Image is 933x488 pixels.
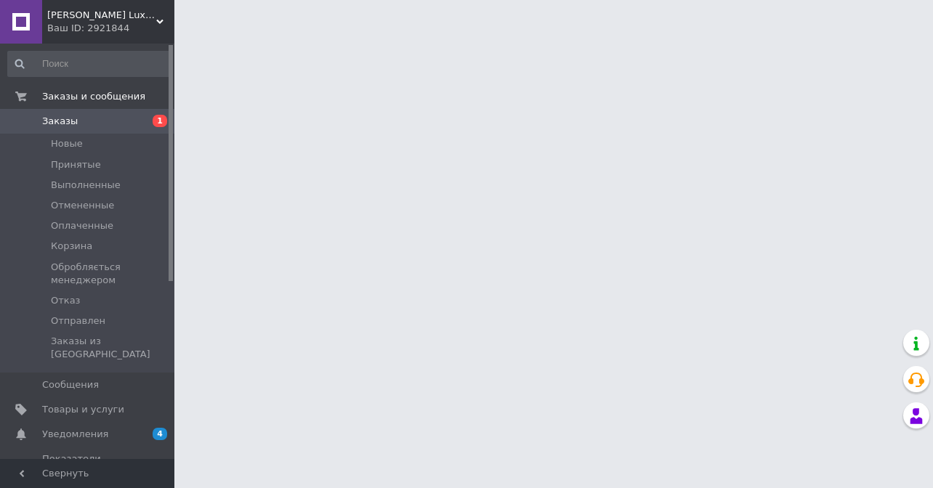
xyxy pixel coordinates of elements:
[51,240,92,253] span: Корзина
[51,314,105,328] span: Отправлен
[42,115,78,128] span: Заказы
[153,428,167,440] span: 4
[51,199,114,212] span: Отмененные
[42,452,134,479] span: Показатели работы компании
[42,403,124,416] span: Товары и услуги
[51,294,81,307] span: Отказ
[42,378,99,391] span: Сообщения
[51,179,121,192] span: Выполненные
[153,115,167,127] span: 1
[47,22,174,35] div: Ваш ID: 2921844
[42,90,145,103] span: Заказы и сообщения
[51,335,170,361] span: Заказы из [GEOGRAPHIC_DATA]
[7,51,171,77] input: Поиск
[47,9,156,22] span: Rosso Lux - ювелірна біжутерія з медичного сплаву
[51,219,113,232] span: Оплаченные
[51,158,101,171] span: Принятые
[51,261,170,287] span: Обробляється менеджером
[51,137,83,150] span: Новые
[42,428,108,441] span: Уведомления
